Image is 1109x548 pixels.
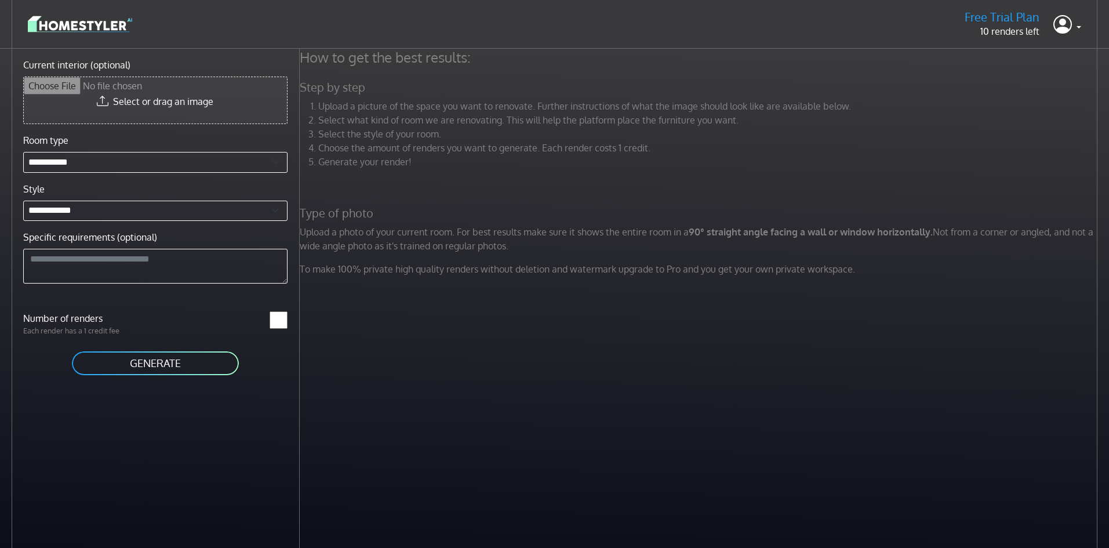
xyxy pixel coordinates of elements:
label: Specific requirements (optional) [23,230,157,244]
label: Room type [23,133,68,147]
li: Choose the amount of renders you want to generate. Each render costs 1 credit. [318,141,1101,155]
h5: Type of photo [293,206,1108,220]
li: Generate your render! [318,155,1101,169]
li: Select what kind of room we are renovating. This will help the platform place the furniture you w... [318,113,1101,127]
li: Select the style of your room. [318,127,1101,141]
button: GENERATE [71,350,240,376]
p: Upload a photo of your current room. For best results make sure it shows the entire room in a Not... [293,225,1108,253]
label: Number of renders [16,311,155,325]
p: 10 renders left [965,24,1039,38]
h5: Step by step [293,80,1108,95]
strong: 90° straight angle facing a wall or window horizontally. [689,226,933,238]
h5: Free Trial Plan [965,10,1039,24]
label: Current interior (optional) [23,58,130,72]
li: Upload a picture of the space you want to renovate. Further instructions of what the image should... [318,99,1101,113]
p: Each render has a 1 credit fee [16,325,155,336]
label: Style [23,182,45,196]
p: To make 100% private high quality renders without deletion and watermark upgrade to Pro and you g... [293,262,1108,276]
h4: How to get the best results: [293,49,1108,66]
img: logo-3de290ba35641baa71223ecac5eacb59cb85b4c7fdf211dc9aaecaaee71ea2f8.svg [28,14,132,34]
